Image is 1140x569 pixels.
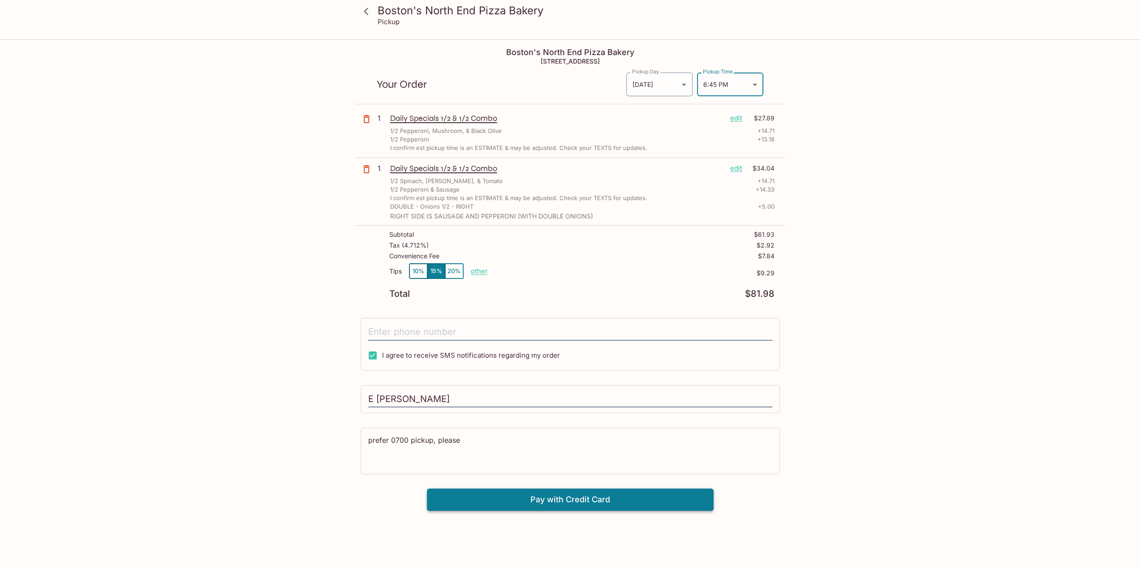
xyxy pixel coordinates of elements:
textarea: prefer 0700 pickup, please [368,435,772,466]
p: Pickup [378,17,400,26]
button: other [471,267,488,275]
p: $9.29 [488,270,774,277]
h5: [STREET_ADDRESS] [355,57,785,65]
p: Subtotal [389,231,414,238]
div: 6:45 PM [697,73,763,96]
p: Total [389,290,410,298]
p: 1/2 Spinach, [PERSON_NAME], & Tomato [390,177,503,185]
p: 1/2 Pepperoni & Sausage [390,185,460,194]
p: $61.93 [754,231,774,238]
p: + 14.33 [756,185,774,194]
input: Enter phone number [368,324,772,341]
p: 1/2 Pepperoni, Mushroom, & Black Olive [390,127,502,135]
p: DOUBLE - Onions 1/2 - RIGHT [390,202,473,211]
p: + 14.71 [757,177,774,185]
p: 1/2 Pepperoni [390,135,429,144]
p: + 5.00 [758,202,774,211]
h4: Boston's North End Pizza Bakery [355,47,785,57]
input: Enter first and last name [368,391,772,408]
p: + 14.71 [757,127,774,135]
label: Pickup Day [632,68,659,75]
p: 1 [378,163,387,173]
p: $34.04 [748,163,774,173]
p: edit [730,113,742,123]
p: Tax ( 4.712% ) [389,242,429,249]
p: I confirm est pickup time is an ESTIMATE & may be adjusted. Check your TEXTS for updates. [390,194,647,202]
p: $7.84 [758,252,774,260]
button: 15% [427,264,445,278]
p: 1 [378,113,387,123]
p: Tips [389,268,402,275]
p: Your Order [377,80,626,89]
span: I agree to receive SMS notifications regarding my order [382,351,560,359]
p: $27.89 [748,113,774,123]
p: + 13.18 [757,135,774,144]
p: $2.92 [757,242,774,249]
p: Daily Specials 1/2 & 1/2 Combo [390,163,723,173]
p: Daily Specials 1/2 & 1/2 Combo [390,113,723,123]
p: I confirm est pickup time is an ESTIMATE & may be adjusted. Check your TEXTS for updates. [390,144,647,152]
div: [DATE] [626,73,693,96]
button: 20% [445,264,463,278]
p: RIGHT SIDE IS SAUSAGE AND PEPPERONI (WITH DOUBLE ONIONS) [390,213,774,220]
p: Convenience Fee [389,252,439,260]
label: Pickup Time [703,68,733,75]
h3: Boston's North End Pizza Bakery [378,4,778,17]
button: Pay with Credit Card [427,488,714,511]
button: 10% [409,264,427,278]
p: edit [730,163,742,173]
p: $81.98 [745,290,774,298]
